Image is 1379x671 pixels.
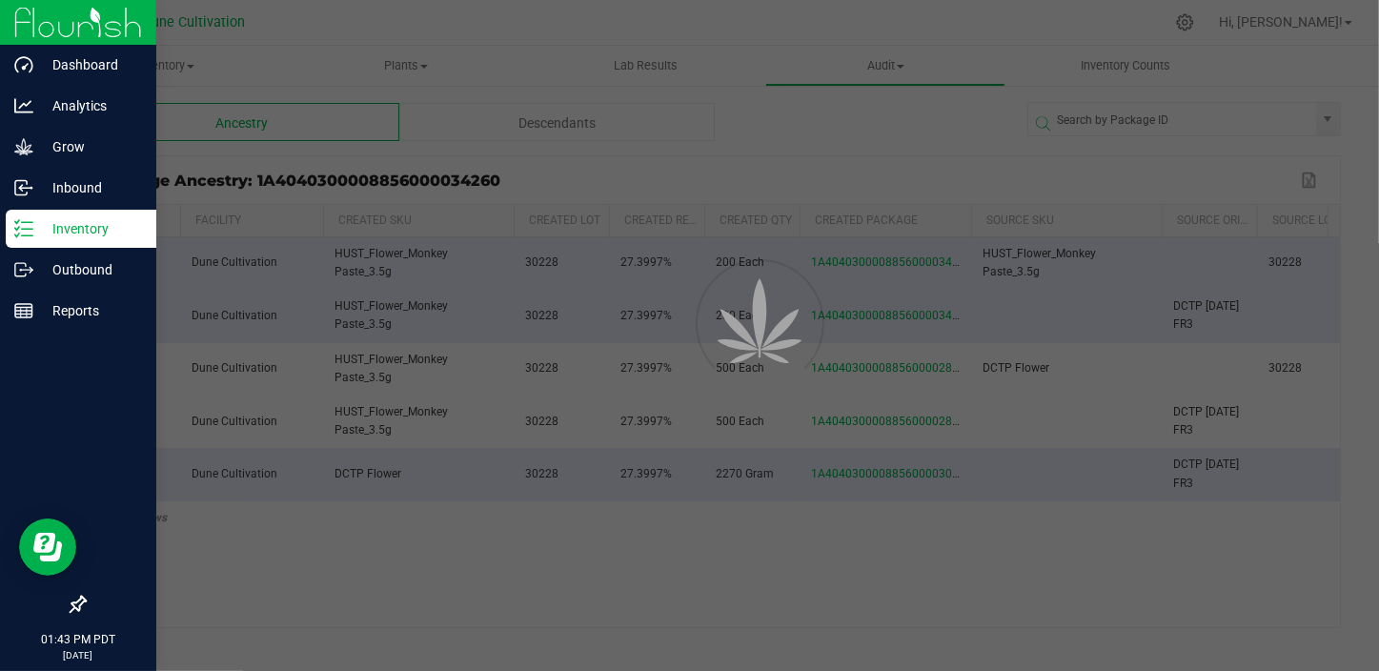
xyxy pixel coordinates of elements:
[33,53,148,76] p: Dashboard
[14,96,33,115] inline-svg: Analytics
[33,299,148,322] p: Reports
[33,217,148,240] p: Inventory
[33,135,148,158] p: Grow
[14,55,33,74] inline-svg: Dashboard
[19,518,76,576] iframe: Resource center
[33,258,148,281] p: Outbound
[14,137,33,156] inline-svg: Grow
[33,176,148,199] p: Inbound
[9,648,148,662] p: [DATE]
[9,631,148,648] p: 01:43 PM PDT
[14,301,33,320] inline-svg: Reports
[14,260,33,279] inline-svg: Outbound
[33,94,148,117] p: Analytics
[14,178,33,197] inline-svg: Inbound
[14,219,33,238] inline-svg: Inventory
